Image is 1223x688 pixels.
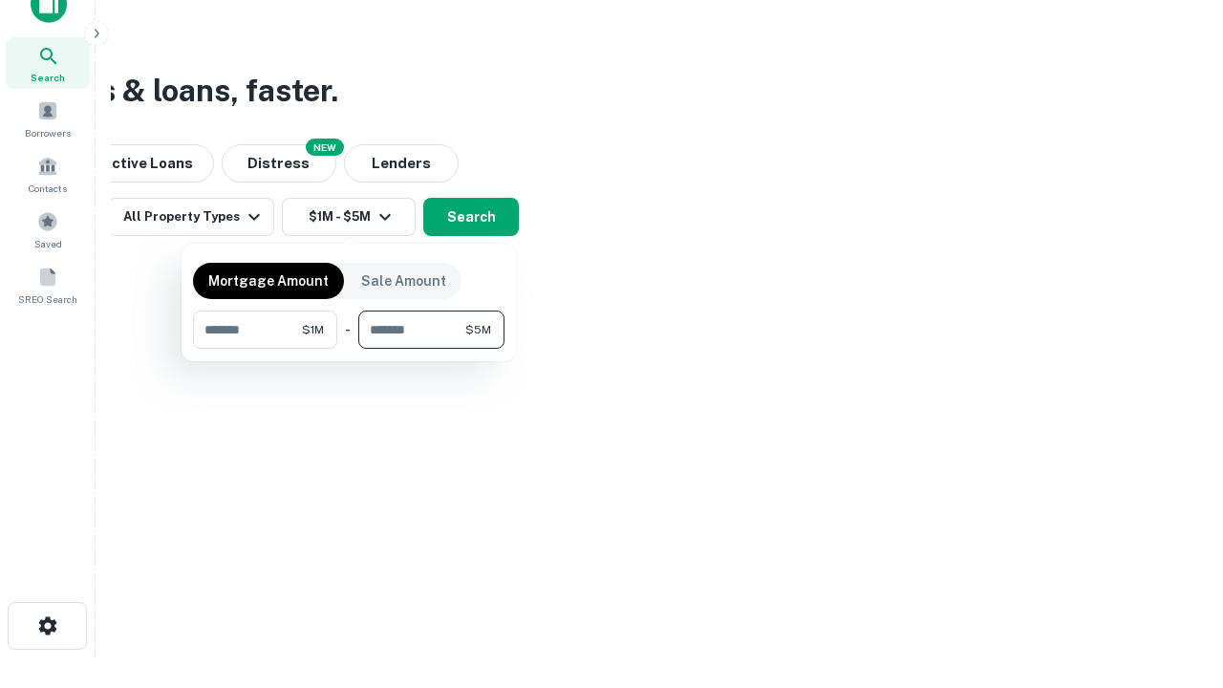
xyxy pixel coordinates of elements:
[361,270,446,291] p: Sale Amount
[345,311,351,349] div: -
[465,321,491,338] span: $5M
[208,270,329,291] p: Mortgage Amount
[302,321,324,338] span: $1M
[1127,535,1223,627] iframe: Chat Widget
